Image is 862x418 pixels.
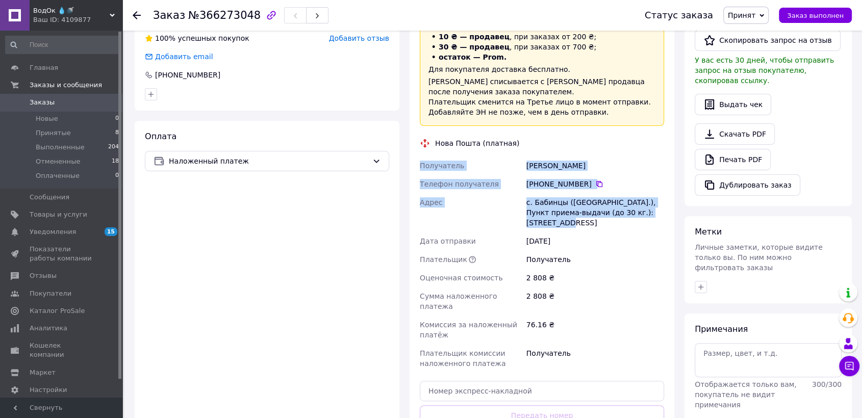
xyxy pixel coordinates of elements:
[30,210,87,219] span: Товары и услуги
[30,63,58,72] span: Главная
[420,292,497,310] span: Сумма наложенного платежа
[112,157,119,166] span: 18
[420,381,664,401] input: Номер экспресс-накладной
[36,171,80,180] span: Оплаченные
[420,237,476,245] span: Дата отправки
[30,385,67,395] span: Настройки
[420,198,442,206] span: Адрес
[153,9,185,21] span: Заказ
[145,132,176,141] span: Оплата
[169,155,368,167] span: Наложенный платеж
[36,143,85,152] span: Выполненные
[420,321,517,339] span: Комиссия за наложенный платёж
[30,98,55,107] span: Заказы
[812,380,842,388] span: 300 / 300
[779,8,852,23] button: Заказ выполнен
[695,56,834,85] span: У вас есть 30 дней, чтобы отправить запрос на отзыв покупателю, скопировав ссылку.
[420,255,467,264] span: Плательщик
[524,269,666,287] div: 2 808 ₴
[695,123,775,145] a: Скачать PDF
[787,12,844,19] span: Заказ выполнен
[36,128,71,138] span: Принятые
[420,162,464,170] span: Получатель
[36,157,80,166] span: Отмененные
[115,128,119,138] span: 8
[30,81,102,90] span: Заказы и сообщения
[439,43,510,51] span: 30 ₴ — продавец
[145,33,249,43] div: успешных покупок
[526,179,664,189] div: [PHONE_NUMBER]
[36,114,58,123] span: Новые
[154,51,214,62] div: Добавить email
[695,324,748,334] span: Примечания
[155,34,175,42] span: 100%
[428,32,655,42] li: , при заказах от 200 ₴;
[695,227,722,237] span: Метки
[428,42,655,52] li: , при заказах от 700 ₴;
[5,36,120,54] input: Поиск
[30,368,56,377] span: Маркет
[33,15,122,24] div: Ваш ID: 4109877
[524,287,666,316] div: 2 808 ₴
[524,344,666,373] div: Получатель
[439,33,510,41] span: 10 ₴ — продавец
[695,94,771,115] button: Выдать чек
[30,271,57,280] span: Отзывы
[144,51,214,62] div: Добавить email
[154,70,221,80] div: [PHONE_NUMBER]
[695,243,823,272] span: Личные заметки, которые видите только вы. По ним можно фильтровать заказы
[524,156,666,175] div: [PERSON_NAME]
[108,143,119,152] span: 204
[428,76,655,117] div: [PERSON_NAME] списывается с [PERSON_NAME] продавца после получения заказа покупателем. Плательщик...
[839,356,859,376] button: Чат с покупателем
[695,30,841,51] button: Скопировать запрос на отзыв
[30,193,69,202] span: Сообщения
[105,227,117,236] span: 15
[30,227,76,237] span: Уведомления
[524,232,666,250] div: [DATE]
[524,250,666,269] div: Получатель
[524,193,666,232] div: с. Бабинцы ([GEOGRAPHIC_DATA].), Пункт приема-выдачи (до 30 кг.):[STREET_ADDRESS]
[695,149,771,170] a: Печать PDF
[30,245,94,263] span: Показатели работы компании
[30,306,85,316] span: Каталог ProSale
[728,11,755,19] span: Принят
[420,274,503,282] span: Оценочная стоимость
[115,114,119,123] span: 0
[420,349,505,368] span: Плательщик комиссии наложенного платежа
[420,180,499,188] span: Телефон получателя
[115,171,119,180] span: 0
[433,138,522,148] div: Нова Пошта (платная)
[428,64,655,74] div: Для покупателя доставка бесплатно.
[30,341,94,359] span: Кошелек компании
[695,380,797,409] span: Отображается только вам, покупатель не видит примечания
[695,174,800,196] button: Дублировать заказ
[30,289,71,298] span: Покупатели
[133,10,141,20] div: Вернуться назад
[30,324,67,333] span: Аналитика
[439,53,506,61] span: остаток — Prom.
[645,10,713,20] div: Статус заказа
[188,9,261,21] span: №366273048
[524,316,666,344] div: 76.16 ₴
[329,34,389,42] span: Добавить отзыв
[33,6,110,15] span: ВодОк 💧🚿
